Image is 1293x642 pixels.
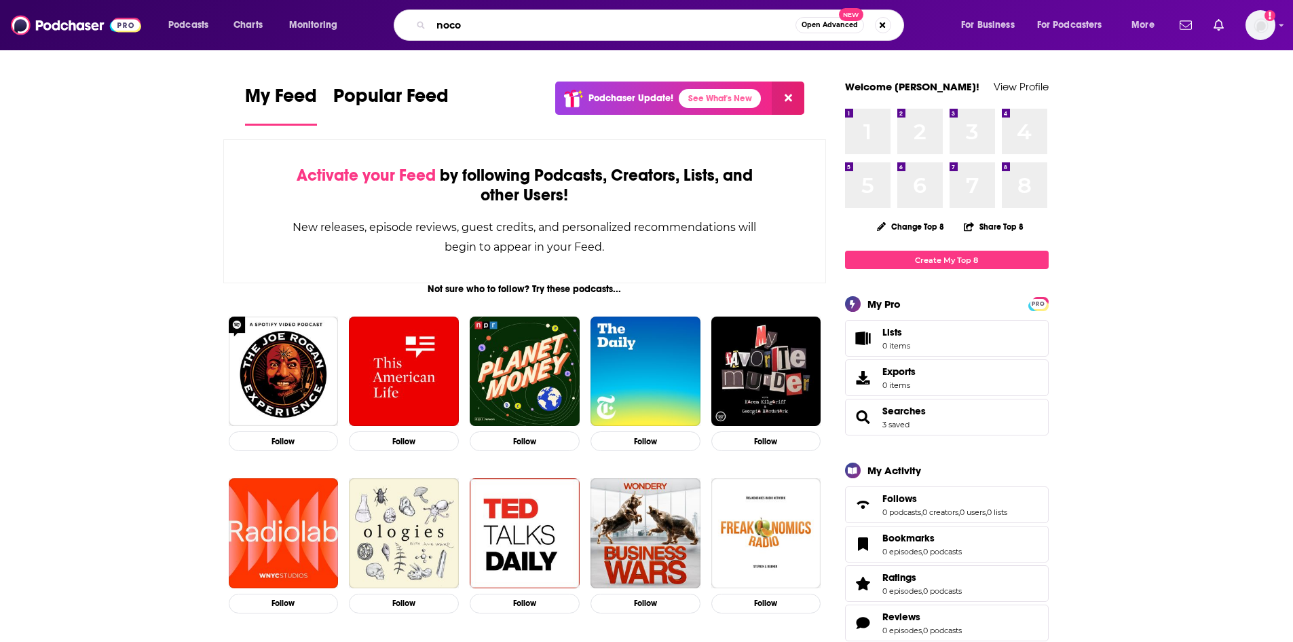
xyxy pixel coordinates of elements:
span: New [839,8,863,21]
span: My Feed [245,84,317,115]
a: Bookmarks [882,532,962,544]
span: , [922,626,923,635]
button: Follow [711,594,821,613]
span: 0 items [882,341,910,351]
img: The Joe Rogan Experience [229,317,339,427]
a: PRO [1030,298,1047,308]
span: Searches [845,399,1049,435]
button: open menu [1122,14,1172,36]
span: Monitoring [289,16,337,35]
span: Follows [882,493,917,505]
svg: Add a profile image [1264,10,1275,21]
img: The Daily [591,317,700,427]
img: My Favorite Murder with Karen Kilgariff and Georgia Hardstark [711,317,821,427]
button: Follow [470,594,580,613]
span: Ratings [882,571,916,584]
button: Follow [711,431,821,451]
span: Bookmarks [845,526,1049,563]
span: Popular Feed [333,84,449,115]
span: Exports [850,368,877,387]
span: , [922,547,923,556]
span: Reviews [845,605,1049,641]
button: Follow [349,594,459,613]
span: , [922,586,923,596]
a: 0 podcasts [923,547,962,556]
button: open menu [280,14,355,36]
a: Exports [845,359,1049,396]
a: Create My Top 8 [845,251,1049,269]
button: open menu [1028,14,1122,36]
a: Bookmarks [850,535,877,554]
a: Searches [850,408,877,427]
a: Lists [845,320,1049,357]
img: Podchaser - Follow, Share and Rate Podcasts [11,12,141,38]
button: Follow [470,431,580,451]
span: For Podcasters [1037,16,1102,35]
a: 3 saved [882,420,910,429]
div: Not sure who to follow? Try these podcasts... [223,283,827,295]
img: Radiolab [229,478,339,588]
div: My Pro [867,298,901,310]
a: Show notifications dropdown [1174,14,1197,37]
span: 0 items [882,380,916,390]
button: Follow [591,594,700,613]
span: Exports [882,365,916,378]
span: For Business [961,16,1015,35]
a: Ratings [850,574,877,593]
div: New releases, episode reviews, guest credits, and personalized recommendations will begin to appe... [292,217,758,257]
a: Reviews [882,611,962,623]
a: View Profile [994,80,1049,93]
a: 0 podcasts [923,626,962,635]
img: Planet Money [470,317,580,427]
button: Change Top 8 [869,218,953,235]
img: Business Wars [591,478,700,588]
a: 0 episodes [882,586,922,596]
img: Freakonomics Radio [711,478,821,588]
a: Follows [850,495,877,514]
div: Search podcasts, credits, & more... [407,10,917,41]
div: by following Podcasts, Creators, Lists, and other Users! [292,166,758,205]
span: Reviews [882,611,920,623]
img: User Profile [1245,10,1275,40]
a: 0 users [960,507,986,517]
img: TED Talks Daily [470,478,580,588]
button: open menu [159,14,226,36]
a: My Feed [245,84,317,126]
a: 0 episodes [882,626,922,635]
button: Follow [349,431,459,451]
a: Ratings [882,571,962,584]
a: See What's New [679,89,761,108]
span: More [1131,16,1155,35]
span: Logged in as WesBurdett [1245,10,1275,40]
a: 0 podcasts [882,507,921,517]
a: 0 podcasts [923,586,962,596]
a: 0 episodes [882,547,922,556]
button: Show profile menu [1245,10,1275,40]
a: Show notifications dropdown [1208,14,1229,37]
button: Follow [229,594,339,613]
span: Bookmarks [882,532,935,544]
input: Search podcasts, credits, & more... [431,14,795,36]
span: Charts [233,16,263,35]
a: Reviews [850,613,877,632]
button: Follow [591,431,700,451]
a: Popular Feed [333,84,449,126]
button: open menu [952,14,1032,36]
a: This American Life [349,317,459,427]
span: , [958,507,960,517]
button: Share Top 8 [963,213,1024,240]
span: Podcasts [168,16,208,35]
a: 0 lists [987,507,1007,517]
img: Ologies with Alie Ward [349,478,459,588]
div: My Activity [867,464,921,477]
